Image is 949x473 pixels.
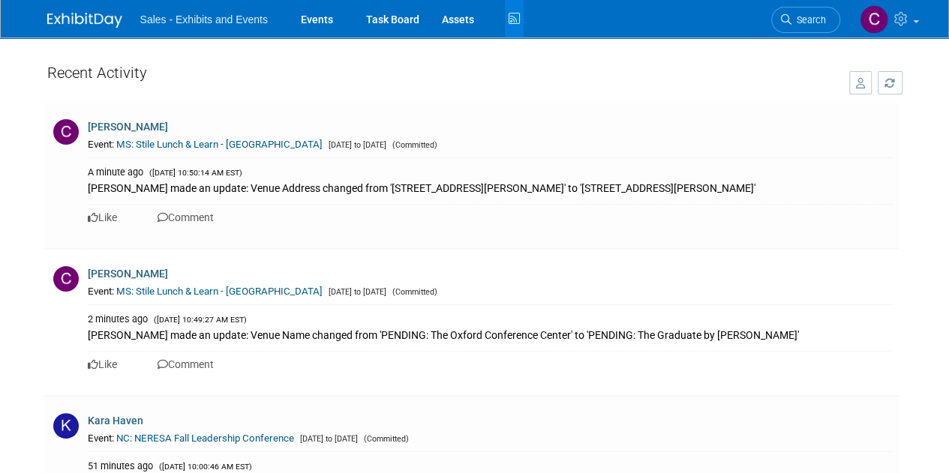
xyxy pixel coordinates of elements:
a: Like [88,211,117,223]
img: C.jpg [53,119,79,145]
span: Event: [88,286,114,297]
a: Comment [158,211,214,223]
span: Event: [88,139,114,150]
img: ExhibitDay [47,13,122,28]
span: A minute ago [88,166,143,178]
span: ([DATE] 10:00:46 AM EST) [155,462,252,472]
span: [DATE] to [DATE] [325,140,386,150]
span: Event: [88,433,114,444]
img: K.jpg [53,413,79,439]
a: Search [771,7,840,33]
span: (Committed) [389,140,437,150]
a: Comment [158,358,214,370]
span: Sales - Exhibits and Events [140,13,268,25]
a: [PERSON_NAME] [88,121,168,133]
div: [PERSON_NAME] made an update: Venue Address changed from '[STREET_ADDRESS][PERSON_NAME]' to '[STR... [88,179,893,196]
img: Christine Lurz [860,5,888,34]
a: [PERSON_NAME] [88,268,168,280]
span: ([DATE] 10:49:27 AM EST) [150,315,247,325]
a: Kara Haven [88,415,143,427]
span: 51 minutes ago [88,460,153,472]
a: MS: Stile Lunch & Learn - [GEOGRAPHIC_DATA] [116,139,323,150]
span: [DATE] to [DATE] [325,287,386,297]
img: C.jpg [53,266,79,292]
a: MS: Stile Lunch & Learn - [GEOGRAPHIC_DATA] [116,286,323,297]
span: (Committed) [389,287,437,297]
span: [DATE] to [DATE] [296,434,358,444]
div: Recent Activity [47,56,834,96]
span: (Committed) [360,434,409,444]
a: Like [88,358,117,370]
a: NC: NERESA Fall Leadership Conference [116,433,294,444]
span: 2 minutes ago [88,313,148,325]
span: ([DATE] 10:50:14 AM EST) [146,168,242,178]
div: [PERSON_NAME] made an update: Venue Name changed from 'PENDING: The Oxford Conference Center' to ... [88,326,893,343]
span: Search [791,14,826,25]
